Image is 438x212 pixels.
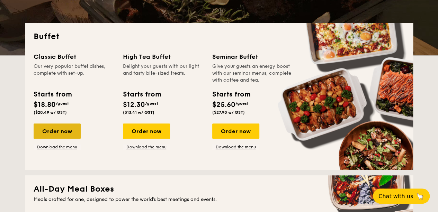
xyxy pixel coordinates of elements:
span: ($27.90 w/ GST) [212,110,245,115]
span: 🦙 [416,192,424,200]
div: Meals crafted for one, designed to power the world's best meetings and events. [34,196,405,203]
div: Delight your guests with our light and tasty bite-sized treats. [123,63,204,84]
span: $18.80 [34,101,56,109]
h2: All-Day Meal Boxes [34,184,405,195]
div: Classic Buffet [34,52,115,62]
span: Chat with us [378,193,413,200]
a: Download the menu [212,144,259,150]
div: Order now [34,123,81,139]
span: $12.30 [123,101,145,109]
span: ($13.41 w/ GST) [123,110,154,115]
a: Download the menu [123,144,170,150]
div: Starts from [212,89,250,100]
a: Download the menu [34,144,81,150]
div: Seminar Buffet [212,52,293,62]
span: /guest [56,101,69,106]
div: Our very popular buffet dishes, complete with set-up. [34,63,115,84]
div: Order now [212,123,259,139]
span: /guest [235,101,249,106]
span: $25.60 [212,101,235,109]
div: Give your guests an energy boost with our seminar menus, complete with coffee and tea. [212,63,293,84]
h2: Buffet [34,31,405,42]
span: ($20.49 w/ GST) [34,110,67,115]
button: Chat with us🦙 [373,188,430,204]
div: Starts from [123,89,161,100]
div: Order now [123,123,170,139]
div: High Tea Buffet [123,52,204,62]
span: /guest [145,101,158,106]
div: Starts from [34,89,71,100]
